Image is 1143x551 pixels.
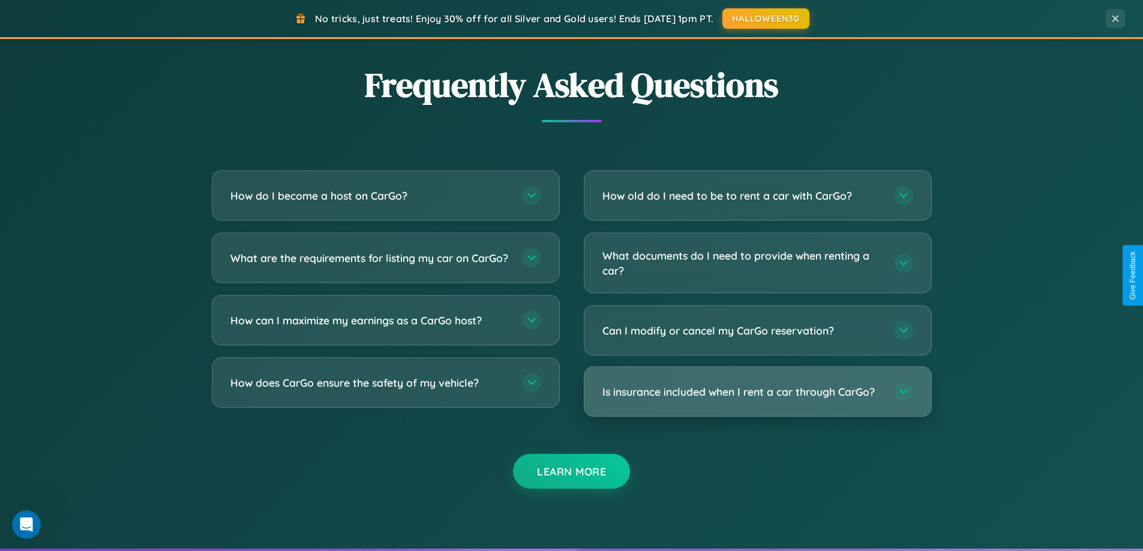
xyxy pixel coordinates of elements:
[230,313,510,328] h3: How can I maximize my earnings as a CarGo host?
[230,251,510,266] h3: What are the requirements for listing my car on CarGo?
[1129,251,1137,300] div: Give Feedback
[12,510,41,539] iframe: Intercom live chat
[602,248,882,278] h3: What documents do I need to provide when renting a car?
[212,62,932,108] h2: Frequently Asked Questions
[602,384,882,399] h3: Is insurance included when I rent a car through CarGo?
[315,13,713,25] span: No tricks, just treats! Enjoy 30% off for all Silver and Gold users! Ends [DATE] 1pm PT.
[230,188,510,203] h3: How do I become a host on CarGo?
[230,375,510,390] h3: How does CarGo ensure the safety of my vehicle?
[722,8,809,29] button: HALLOWEEN30
[602,188,882,203] h3: How old do I need to be to rent a car with CarGo?
[602,323,882,338] h3: Can I modify or cancel my CarGo reservation?
[513,454,630,489] button: Learn More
